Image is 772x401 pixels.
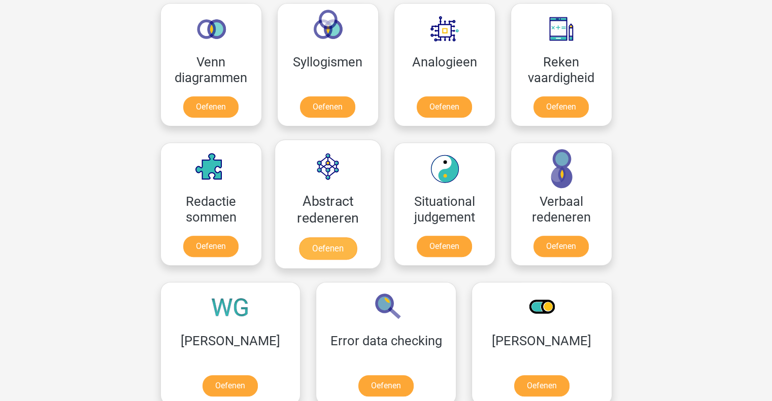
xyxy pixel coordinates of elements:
a: Oefenen [417,96,472,118]
a: Oefenen [183,236,239,257]
a: Oefenen [358,375,414,396]
a: Oefenen [417,236,472,257]
a: Oefenen [300,96,355,118]
a: Oefenen [183,96,239,118]
a: Oefenen [298,237,356,260]
a: Oefenen [533,236,589,257]
a: Oefenen [533,96,589,118]
a: Oefenen [203,375,258,396]
a: Oefenen [514,375,569,396]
